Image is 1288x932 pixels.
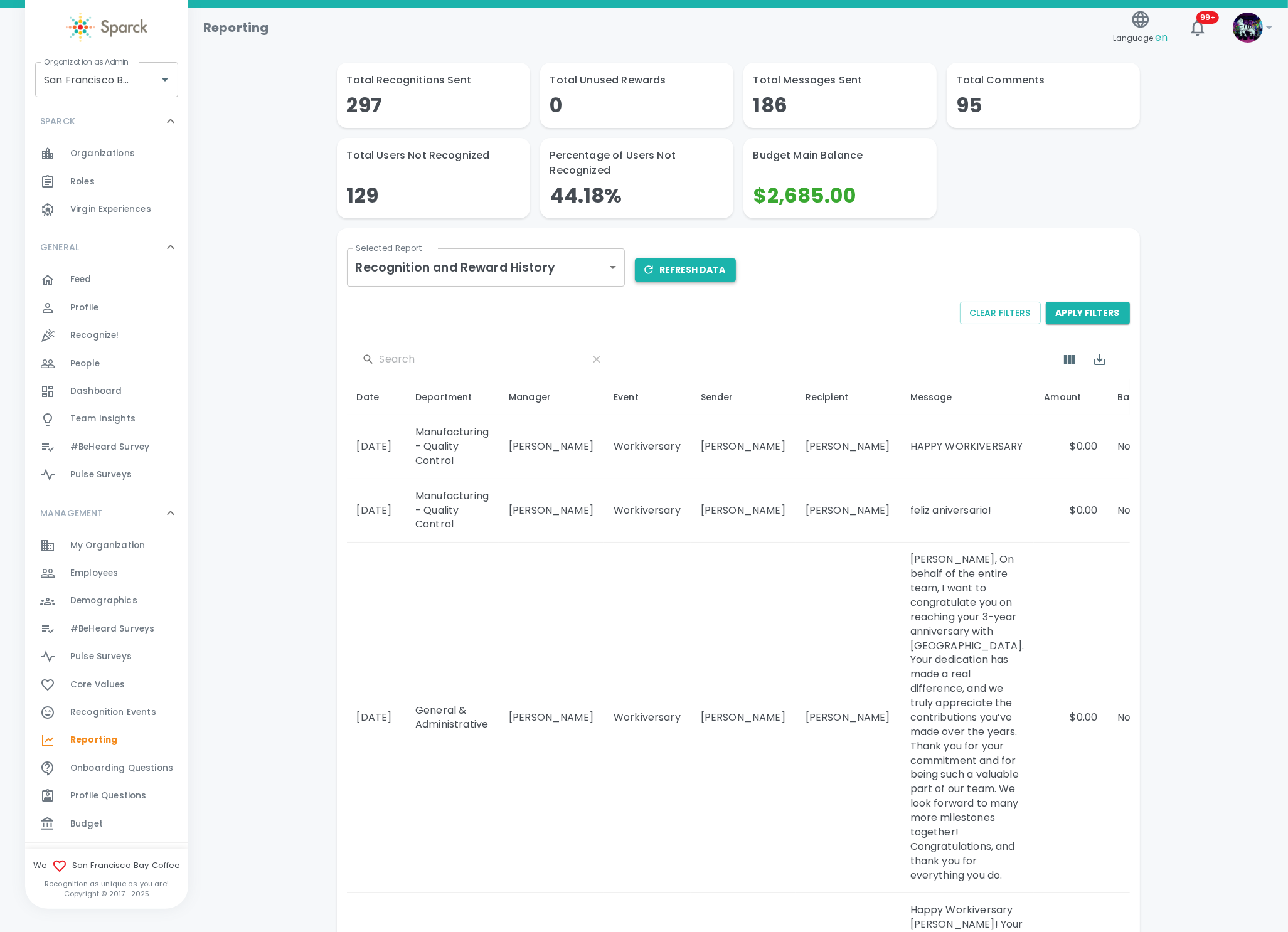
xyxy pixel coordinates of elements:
button: Refresh Data [635,258,736,282]
td: [PERSON_NAME], On behalf of the entire team, I want to congratulate you on reaching your 3-year a... [900,543,1035,893]
td: Workiversary [604,415,691,479]
div: Recognition and Reward History [347,248,625,287]
span: Recognition Events [70,706,156,719]
a: Feed [25,266,188,294]
div: #BeHeard Surveys [25,615,188,643]
a: Core Values [25,671,188,699]
span: 99+ [1196,11,1219,24]
span: Profile Questions [70,790,147,802]
span: We San Francisco Bay Coffee [25,859,188,874]
p: GENERAL [40,241,79,253]
td: No [1107,543,1179,893]
a: Pulse Surveys [25,461,188,489]
div: CONTENT2 [25,843,188,881]
a: Organizations [25,140,188,167]
a: Onboarding Questions [25,755,188,782]
td: [PERSON_NAME] [499,479,604,543]
div: SPARCK [25,140,188,228]
p: MANAGEMENT [40,507,104,519]
h4: 129 [347,183,520,208]
a: Demographics [25,587,188,615]
td: [DATE] [347,543,406,893]
td: feliz aniversario! [900,479,1035,543]
a: Pulse Surveys [25,643,188,670]
td: No [1107,479,1179,543]
span: #BeHeard Survey [70,441,149,453]
div: GENERAL [25,266,188,494]
td: Workiversary [604,479,691,543]
span: Recognize! [70,329,119,342]
img: Picture of Sparck [1233,13,1263,43]
td: $0.00 [1034,479,1107,543]
span: People [70,357,100,370]
div: Sender [701,389,785,405]
td: $0.00 [1034,543,1107,893]
a: Recognize! [25,322,188,349]
button: Apply Filters [1046,302,1130,325]
div: MANAGEMENT [25,494,188,532]
span: $2,685.00 [753,181,856,209]
span: Pulse Surveys [70,469,132,481]
a: Employees [25,559,188,587]
h1: Reporting [203,18,269,38]
a: Dashboard [25,378,188,405]
div: Date [357,389,396,405]
td: HAPPY WORKIVERSARY [900,415,1035,479]
span: Organizations [70,147,135,160]
p: SPARCK [40,115,75,127]
a: Budget [25,810,188,838]
div: Banked [1117,389,1169,405]
div: Manager [509,389,593,405]
label: Organization as Admin [44,56,129,67]
p: Percentage of Users Not Recognized [550,148,723,178]
span: en [1155,30,1168,45]
td: [PERSON_NAME] [796,479,900,543]
div: Event [614,389,681,405]
td: [PERSON_NAME] [796,543,900,893]
td: [PERSON_NAME] [691,415,796,479]
a: Roles [25,168,188,196]
p: Total Users Not Recognized [347,148,520,163]
span: Demographics [70,595,137,607]
span: My Organization [70,539,145,552]
td: [DATE] [347,415,406,479]
span: Budget [70,818,103,830]
h4: 0 [550,93,723,118]
td: [PERSON_NAME] [499,415,604,479]
h4: 44.18% [550,183,723,208]
a: Virgin Experiences [25,196,188,223]
a: Profile Questions [25,782,188,810]
td: [DATE] [347,479,406,543]
button: Export [1085,344,1115,374]
h4: 297 [347,93,520,118]
span: Core Values [70,679,125,691]
button: Language:en [1108,6,1173,50]
span: Employees [70,567,118,580]
span: Virgin Experiences [70,203,151,216]
p: Total Messages Sent [753,73,927,88]
button: Clear Filters [960,302,1041,325]
td: Manufacturing - Quality Control [405,415,499,479]
td: [PERSON_NAME] [691,479,796,543]
input: Search [380,349,578,369]
a: Reporting [25,726,188,754]
span: Pulse Surveys [70,650,132,663]
td: No [1107,415,1179,479]
a: Profile [25,294,188,322]
td: General & Administrative [405,543,499,893]
button: Show Columns [1055,344,1085,374]
div: Department [415,389,489,405]
a: Team Insights [25,405,188,433]
td: $0.00 [1034,415,1107,479]
div: #BeHeard Survey [25,433,188,461]
p: Budget Main Balance [753,148,927,163]
h4: 95 [957,93,1130,118]
div: GENERAL [25,228,188,266]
